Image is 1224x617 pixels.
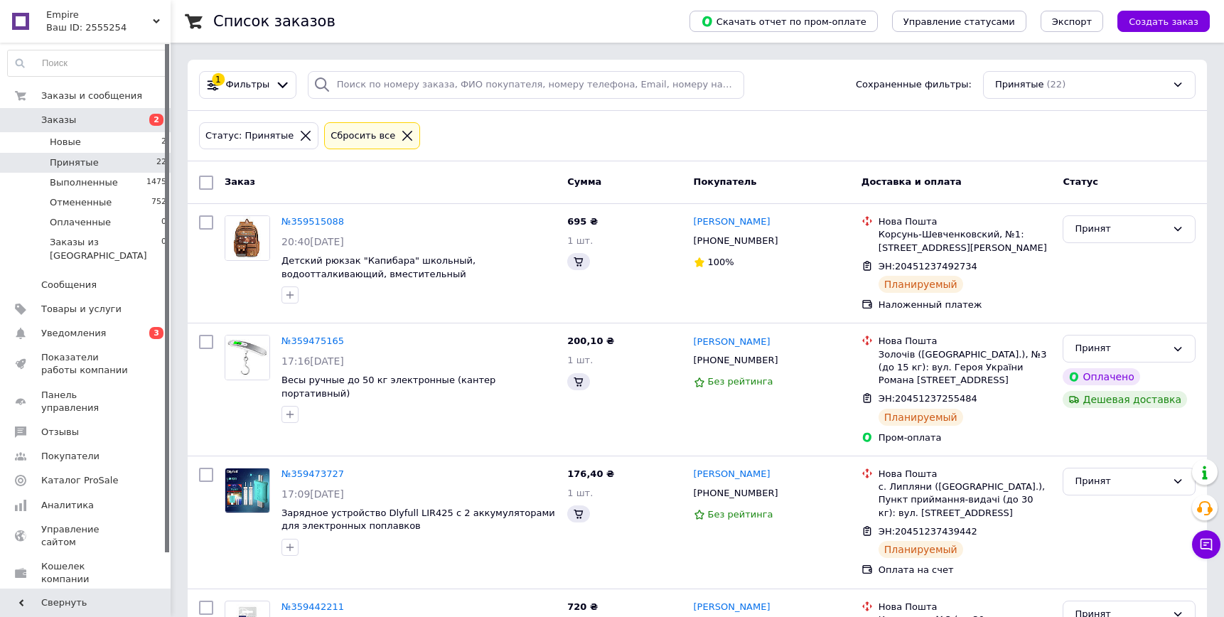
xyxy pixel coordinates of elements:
[694,176,757,187] span: Покупатель
[225,335,270,380] a: Фото товару
[567,601,598,612] span: 720 ₴
[903,16,1015,27] span: Управление статусами
[1052,16,1092,27] span: Экспорт
[225,176,255,187] span: Заказ
[1075,341,1166,356] div: Принят
[879,228,1052,254] div: Корсунь-Шевченковский, №1: [STREET_ADDRESS][PERSON_NAME]
[161,236,166,262] span: 0
[212,73,225,86] div: 1
[281,601,344,612] span: №
[895,261,977,272] span: 20451237492734
[50,176,118,189] span: Выполненные
[1063,368,1139,385] div: Оплачено
[879,526,977,537] span: ЭН:
[328,129,398,144] div: Сбросить все
[895,526,977,537] span: 20451237439442
[1047,79,1066,90] span: (22)
[567,235,593,246] span: 1 шт.
[281,488,344,500] span: 17:09[DATE]
[694,468,771,481] a: [PERSON_NAME]
[1041,11,1103,32] button: Экспорт
[161,136,166,149] span: 2
[41,499,94,512] span: Аналитика
[1117,11,1210,32] button: Создать заказ
[50,216,111,229] span: Оплаченные
[281,336,344,346] span: №
[694,355,778,365] span: [PHONE_NUMBER]
[50,136,81,149] span: Новые
[41,279,97,291] span: Сообщения
[708,509,773,520] span: Без рейтинга
[879,564,1052,576] div: Оплата на счет
[281,375,495,399] a: Весы ручные до 50 кг электронные (кантер портативный)
[892,11,1026,32] button: Управление статусами
[567,355,593,365] span: 1 шт.
[879,541,963,558] div: Планируемый
[149,327,163,339] span: 3
[281,468,344,479] a: №359473727
[41,303,122,316] span: Товары и услуги
[41,560,131,586] span: Кошелек компании
[281,236,344,247] span: 20:40[DATE]
[281,216,344,227] a: №359515088
[41,90,142,102] span: Заказы и сообщения
[225,216,269,260] img: Фото товару
[567,176,601,187] span: Сумма
[281,336,344,346] a: №359475165
[41,389,131,414] span: Панель управления
[879,409,963,426] div: Планируемый
[879,261,977,272] span: ЭН:
[291,601,344,612] span: 359442211
[856,78,972,92] span: Сохраненные фильтры:
[861,176,962,187] span: Доставка и оплата
[226,78,270,92] span: Фильтры
[291,336,344,346] span: 359475165
[879,335,1052,348] div: Нова Пошта
[41,450,100,463] span: Покупатели
[308,71,744,99] input: Поиск по номеру заказа, ФИО покупателя, номеру телефона, Email, номеру накладной
[879,601,1052,613] div: Нова Пошта
[146,176,166,189] span: 1475
[1192,530,1220,559] button: Чат с покупателем
[567,468,614,479] span: 176,40 ₴
[689,11,878,32] button: Скачать отчет по пром-оплате
[203,129,296,144] div: Статус: Принятые
[1103,16,1210,26] a: Создать заказ
[8,50,167,76] input: Поиск
[281,468,344,479] span: №
[1063,176,1098,187] span: Статус
[41,351,131,377] span: Показатели работы компании
[156,156,166,169] span: 22
[694,235,778,246] span: [PHONE_NUMBER]
[41,523,131,549] span: Управление сайтом
[281,255,476,279] a: Детский рюкзак "Капибара" школьный, водоотталкивающий, вместительный
[46,9,153,21] span: Empire
[995,78,1044,92] span: Принятые
[46,21,171,34] div: Ваш ID: 2555254
[567,488,593,498] span: 1 шт.
[149,114,163,126] span: 2
[694,601,771,614] a: [PERSON_NAME]
[41,426,79,439] span: Отзывы
[879,468,1052,481] div: Нова Пошта
[694,336,771,349] a: [PERSON_NAME]
[567,336,614,346] span: 200,10 ₴
[281,508,555,532] a: Зарядное устройство Dlyfull LIR425 с 2 аккумуляторами для электронных поплавков
[879,431,1052,444] div: Пром-оплата
[281,601,344,612] a: №359442211
[41,327,106,340] span: Уведомления
[694,215,771,229] a: [PERSON_NAME]
[1063,391,1187,408] div: Дешевая доставка
[1075,474,1166,489] div: Принят
[281,216,344,227] span: №
[291,216,344,227] span: 359515088
[213,13,335,30] h1: Список заказов
[879,299,1052,311] div: Наложенный платеж
[291,468,344,479] span: 359473727
[1129,16,1198,27] span: Создать заказ
[879,393,977,404] span: ЭН:
[701,15,866,28] span: Скачать отчет по пром-оплате
[879,348,1052,387] div: Золочів ([GEOGRAPHIC_DATA].), №3 (до 15 кг): вул. Героя України Романа [STREET_ADDRESS]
